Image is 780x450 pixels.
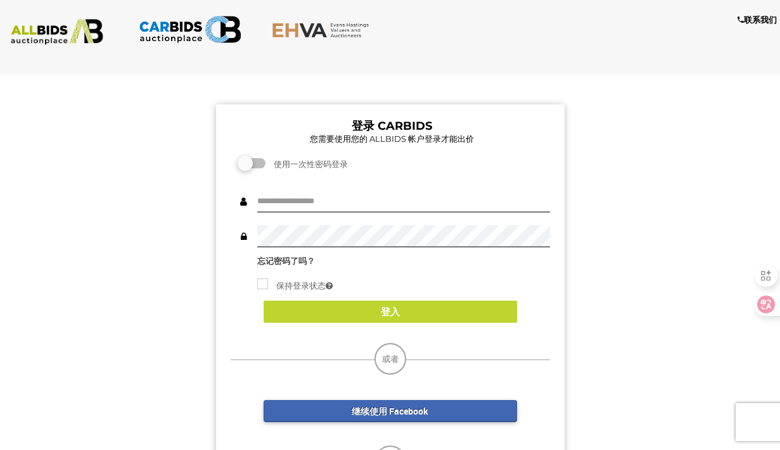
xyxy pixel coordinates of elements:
font: 继续使用 Facebook [352,405,428,417]
font: 保持登录状态 [276,280,326,291]
font: 登录 CARBIDS [352,119,432,133]
font: 联系我们 [744,15,777,25]
img: CARBIDS.com.au [139,13,241,46]
font: 或者 [382,354,399,364]
a: 联系我们 [738,13,780,27]
font: 使用一次性密码登录 [274,159,348,169]
a: 忘记密码了吗？ [257,256,315,266]
font: 登入 [381,306,400,318]
button: 登入 [264,301,517,323]
img: EHVA.com.au [272,22,374,38]
font: 您需要使用您的 ALLBIDS 帐户登录才能出价 [310,134,474,144]
img: ALLBIDS.com.au [6,19,108,45]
